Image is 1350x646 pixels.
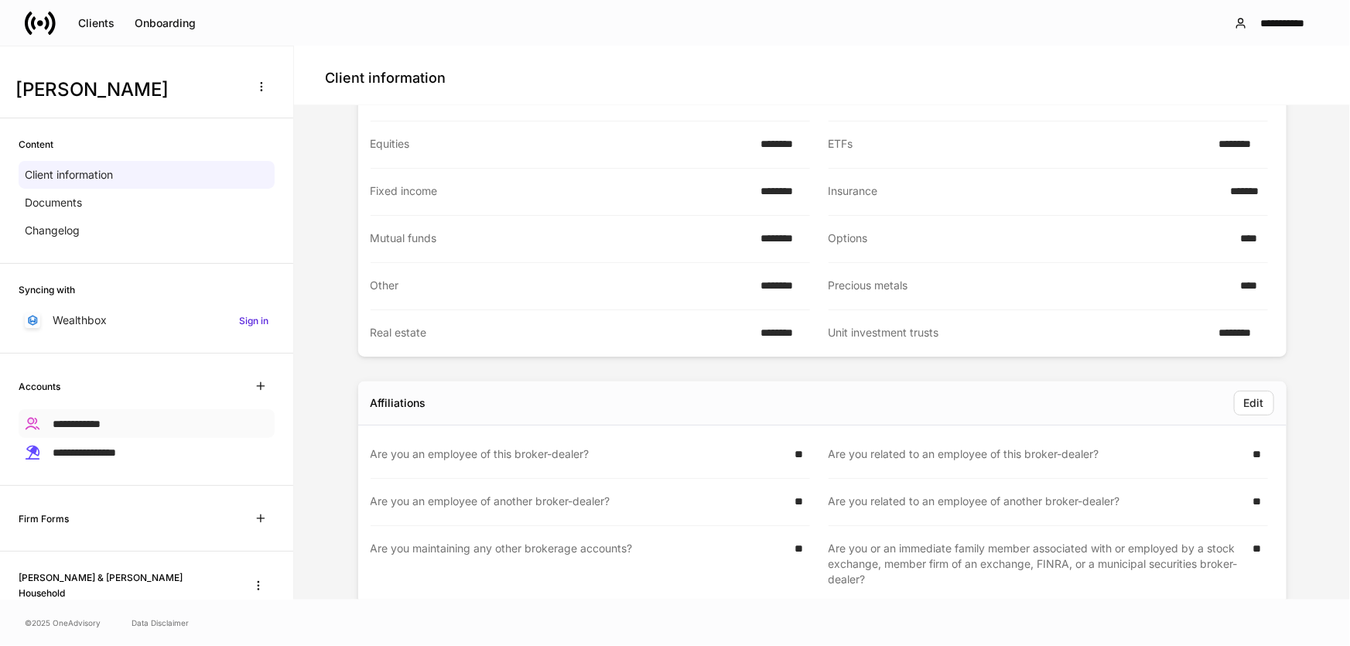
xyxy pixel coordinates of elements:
h6: Sign in [239,313,268,328]
div: Affiliations [371,395,426,411]
a: WealthboxSign in [19,306,275,334]
h6: [PERSON_NAME] & [PERSON_NAME] Household [19,570,230,600]
a: Data Disclaimer [132,617,189,629]
div: Are you maintaining any other brokerage accounts? [371,542,786,588]
button: Edit [1234,391,1274,415]
div: Are you related to an employee of this broker-dealer? [829,447,1244,463]
div: Edit [1244,398,1264,408]
div: Are you related to an employee of another broker-dealer? [829,494,1244,510]
div: Mutual funds [371,231,752,247]
button: Onboarding [125,11,206,36]
span: © 2025 OneAdvisory [25,617,101,629]
h4: Client information [325,70,446,88]
p: Changelog [25,223,80,238]
div: Insurance [829,184,1222,200]
h6: Firm Forms [19,511,69,526]
div: Are you an employee of this broker-dealer? [371,447,786,463]
div: Unit investment trusts [829,326,1210,341]
div: Real estate [371,326,752,341]
div: ETFs [829,137,1210,152]
div: Other [371,279,752,294]
button: Clients [68,11,125,36]
div: Are you an employee of another broker-dealer? [371,494,786,510]
div: Precious metals [829,279,1232,294]
div: Options [829,231,1232,247]
h6: Accounts [19,379,60,394]
h3: [PERSON_NAME] [15,77,239,102]
p: Wealthbox [53,313,107,328]
h6: Syncing with [19,282,75,297]
a: Changelog [19,217,275,244]
div: Clients [78,18,114,29]
p: Client information [25,167,113,183]
a: Client information [19,161,275,189]
h6: Content [19,137,53,152]
div: Fixed income [371,184,752,200]
a: Documents [19,189,275,217]
div: Onboarding [135,18,196,29]
div: Are you or an immediate family member associated with or employed by a stock exchange, member fir... [829,542,1244,588]
div: Equities [371,137,752,152]
p: Documents [25,195,82,210]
